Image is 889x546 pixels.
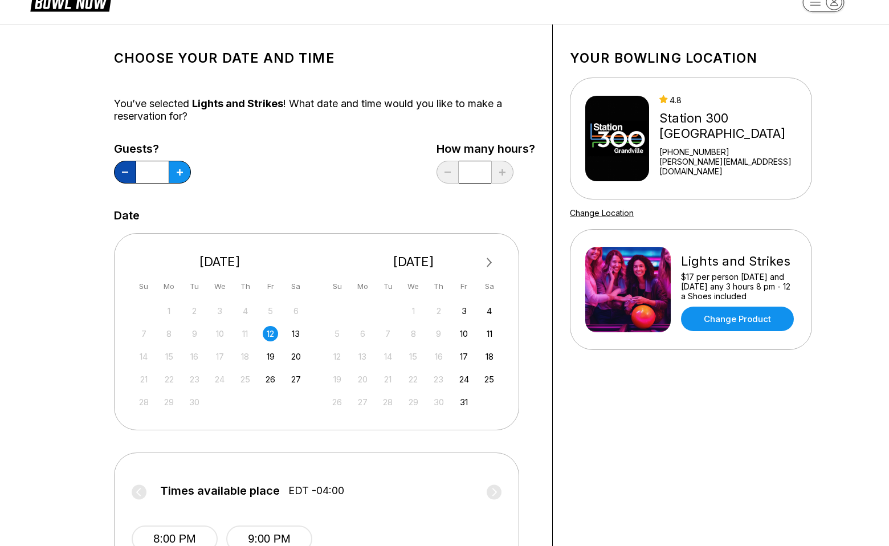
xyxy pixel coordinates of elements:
div: Lights and Strikes [681,254,797,269]
div: Not available Sunday, September 14th, 2025 [136,349,152,364]
div: Choose Saturday, September 20th, 2025 [288,349,304,364]
div: Choose Friday, October 24th, 2025 [456,372,472,387]
div: Not available Saturday, September 6th, 2025 [288,303,304,319]
div: Not available Tuesday, October 7th, 2025 [380,326,395,341]
div: Sa [288,279,304,294]
div: Not available Sunday, October 19th, 2025 [329,372,345,387]
div: Choose Friday, September 19th, 2025 [263,349,278,364]
div: You’ve selected ! What date and time would you like to make a reservation for? [114,97,535,123]
div: Not available Tuesday, September 9th, 2025 [187,326,202,341]
div: Not available Tuesday, September 2nd, 2025 [187,303,202,319]
div: Not available Thursday, September 11th, 2025 [238,326,253,341]
div: Choose Saturday, October 11th, 2025 [482,326,497,341]
div: Not available Tuesday, October 21st, 2025 [380,372,395,387]
div: Not available Tuesday, October 28th, 2025 [380,394,395,410]
div: Fr [263,279,278,294]
div: Not available Wednesday, September 3rd, 2025 [212,303,227,319]
div: Not available Monday, September 22nd, 2025 [161,372,177,387]
div: Not available Sunday, September 28th, 2025 [136,394,152,410]
div: Not available Monday, September 1st, 2025 [161,303,177,319]
div: Choose Saturday, October 4th, 2025 [482,303,497,319]
div: Not available Friday, September 5th, 2025 [263,303,278,319]
div: month 2025-10 [328,302,499,410]
span: EDT -04:00 [288,484,344,497]
img: Station 300 Grandville [585,96,649,181]
div: Not available Wednesday, September 24th, 2025 [212,372,227,387]
div: Not available Thursday, September 25th, 2025 [238,372,253,387]
div: We [406,279,421,294]
a: [PERSON_NAME][EMAIL_ADDRESS][DOMAIN_NAME] [659,157,807,176]
div: 4.8 [659,95,807,105]
div: Not available Wednesday, October 22nd, 2025 [406,372,421,387]
div: Not available Sunday, September 21st, 2025 [136,372,152,387]
div: Not available Wednesday, September 10th, 2025 [212,326,227,341]
div: Choose Friday, September 12th, 2025 [263,326,278,341]
div: Choose Friday, October 31st, 2025 [456,394,472,410]
div: Su [329,279,345,294]
div: Sa [482,279,497,294]
div: Not available Wednesday, October 15th, 2025 [406,349,421,364]
span: Lights and Strikes [192,97,283,109]
h1: Your bowling location [570,50,812,66]
label: Guests? [114,142,191,155]
div: Not available Sunday, September 7th, 2025 [136,326,152,341]
div: Th [238,279,253,294]
div: Choose Friday, October 3rd, 2025 [456,303,472,319]
div: Not available Sunday, October 5th, 2025 [329,326,345,341]
div: [DATE] [325,254,502,270]
div: Not available Thursday, October 9th, 2025 [431,326,446,341]
div: Not available Tuesday, September 23rd, 2025 [187,372,202,387]
div: Not available Tuesday, September 30th, 2025 [187,394,202,410]
div: Not available Sunday, October 26th, 2025 [329,394,345,410]
div: Tu [380,279,395,294]
div: Not available Thursday, September 18th, 2025 [238,349,253,364]
div: Not available Wednesday, October 8th, 2025 [406,326,421,341]
div: Choose Saturday, October 18th, 2025 [482,349,497,364]
div: Choose Saturday, September 27th, 2025 [288,372,304,387]
div: Choose Friday, September 26th, 2025 [263,372,278,387]
div: Not available Monday, September 8th, 2025 [161,326,177,341]
div: Not available Monday, October 6th, 2025 [355,326,370,341]
div: Not available Thursday, October 2nd, 2025 [431,303,446,319]
div: Choose Saturday, October 25th, 2025 [482,372,497,387]
div: Not available Monday, October 27th, 2025 [355,394,370,410]
div: Mo [355,279,370,294]
div: Not available Thursday, October 16th, 2025 [431,349,446,364]
div: Not available Thursday, October 30th, 2025 [431,394,446,410]
div: Tu [187,279,202,294]
div: Not available Monday, October 13th, 2025 [355,349,370,364]
img: Lights and Strikes [585,247,671,332]
div: Not available Monday, October 20th, 2025 [355,372,370,387]
div: Not available Monday, September 15th, 2025 [161,349,177,364]
div: Not available Wednesday, October 1st, 2025 [406,303,421,319]
div: Not available Tuesday, September 16th, 2025 [187,349,202,364]
div: Fr [456,279,472,294]
div: [PHONE_NUMBER] [659,147,807,157]
button: Next Month [480,254,499,272]
div: month 2025-09 [134,302,305,410]
div: $17 per person [DATE] and [DATE] any 3 hours 8 pm - 12 a Shoes included [681,272,797,301]
div: Mo [161,279,177,294]
div: Choose Friday, October 10th, 2025 [456,326,472,341]
div: [DATE] [132,254,308,270]
h1: Choose your Date and time [114,50,535,66]
div: Not available Sunday, October 12th, 2025 [329,349,345,364]
span: Times available place [160,484,280,497]
div: We [212,279,227,294]
div: Not available Wednesday, October 29th, 2025 [406,394,421,410]
div: Not available Thursday, October 23rd, 2025 [431,372,446,387]
div: Choose Saturday, September 13th, 2025 [288,326,304,341]
div: Choose Friday, October 17th, 2025 [456,349,472,364]
label: Date [114,209,140,222]
div: Su [136,279,152,294]
div: Not available Wednesday, September 17th, 2025 [212,349,227,364]
div: Not available Tuesday, October 14th, 2025 [380,349,395,364]
div: Station 300 [GEOGRAPHIC_DATA] [659,111,807,141]
div: Not available Thursday, September 4th, 2025 [238,303,253,319]
div: Th [431,279,446,294]
label: How many hours? [437,142,535,155]
a: Change Location [570,208,634,218]
div: Not available Monday, September 29th, 2025 [161,394,177,410]
a: Change Product [681,307,794,331]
